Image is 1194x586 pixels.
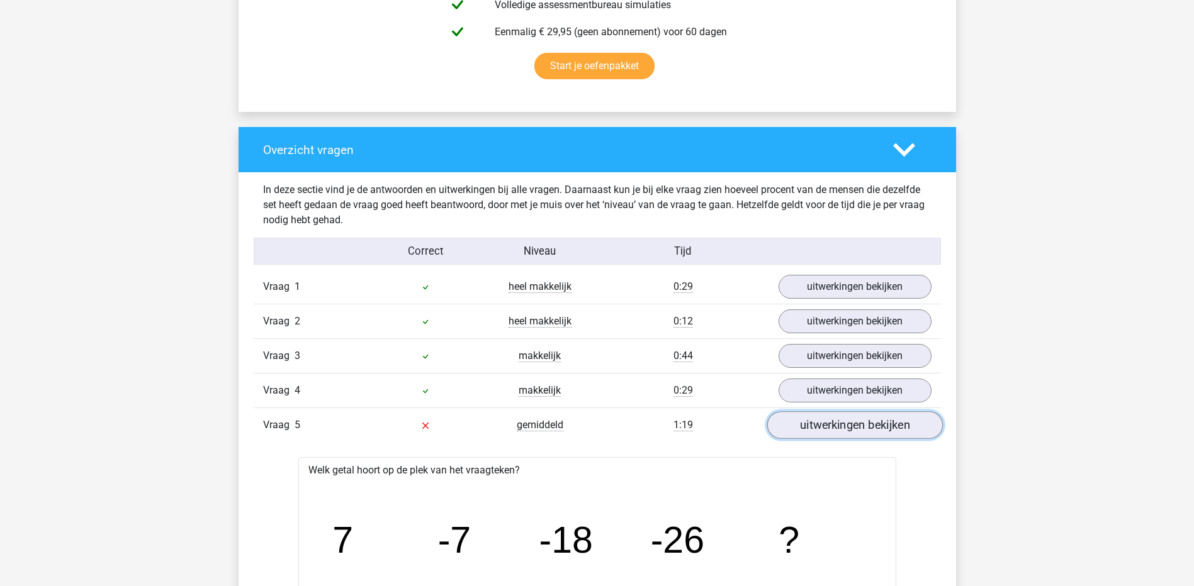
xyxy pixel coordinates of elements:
[779,309,932,333] a: uitwerkingen bekijken
[650,519,704,561] tspan: -26
[779,379,932,402] a: uitwerkingen bekijken
[263,314,295,329] span: Vraag
[263,417,295,433] span: Vraag
[295,280,300,292] span: 1
[437,519,471,561] tspan: -7
[673,419,693,431] span: 1:19
[539,519,592,561] tspan: -18
[509,280,572,293] span: heel makkelijk
[332,519,353,561] tspan: 7
[509,315,572,328] span: heel makkelijk
[673,350,693,362] span: 0:44
[779,275,932,299] a: uitwerkingen bekijken
[779,344,932,368] a: uitwerkingen bekijken
[483,243,597,259] div: Niveau
[295,384,300,396] span: 4
[368,243,483,259] div: Correct
[295,315,300,327] span: 2
[263,279,295,294] span: Vraag
[263,383,295,398] span: Vraag
[519,350,561,362] span: makkelijk
[767,412,942,440] a: uitwerkingen bekijken
[673,315,693,328] span: 0:12
[295,350,300,362] span: 3
[673,384,693,397] span: 0:29
[519,384,561,397] span: makkelijk
[534,53,655,79] a: Start je oefenpakket
[517,419,563,431] span: gemiddeld
[263,143,874,157] h4: Overzicht vragen
[254,182,941,228] div: In deze sectie vind je de antwoorden en uitwerkingen bij alle vragen. Daarnaast kun je bij elke v...
[295,419,300,431] span: 5
[673,280,693,293] span: 0:29
[779,519,799,561] tspan: ?
[597,243,769,259] div: Tijd
[263,348,295,363] span: Vraag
